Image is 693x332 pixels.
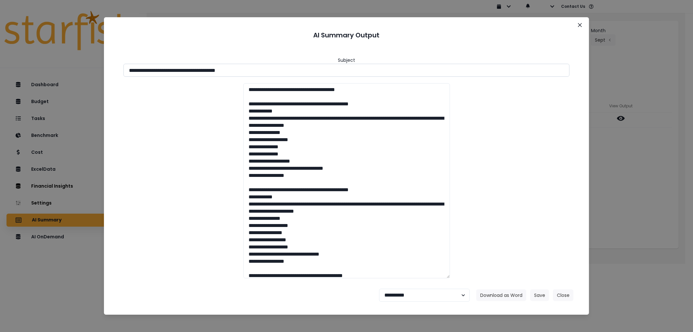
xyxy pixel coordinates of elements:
[338,57,355,64] header: Subject
[112,25,581,45] header: AI Summary Output
[530,289,549,301] button: Save
[476,289,526,301] button: Download as Word
[553,289,573,301] button: Close
[575,20,585,30] button: Close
